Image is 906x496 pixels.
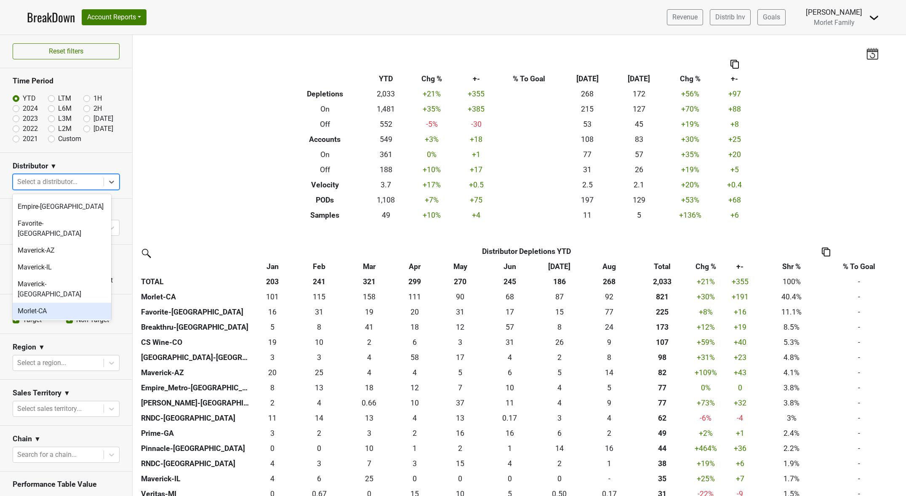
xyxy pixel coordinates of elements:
label: L6M [58,104,72,114]
td: 2.1 [613,177,664,192]
th: [GEOGRAPHIC_DATA]-[GEOGRAPHIC_DATA] [139,350,251,365]
img: Dropdown Menu [869,13,879,23]
td: -30 [456,117,497,132]
label: Custom [58,134,81,144]
div: +43 [723,367,757,378]
th: 186 [535,274,584,289]
th: Total: activate to sort column ascending [634,259,690,274]
td: +75 [456,192,497,208]
th: Jan: activate to sort column ascending [251,259,294,274]
div: 31 [487,337,533,348]
th: 107.165 [634,335,690,350]
div: 12 [438,322,483,333]
label: L2M [58,124,72,134]
label: [DATE] [93,124,113,134]
td: +6 [716,208,753,223]
th: Apr: activate to sort column ascending [394,259,436,274]
th: 225.078 [634,304,690,320]
th: May: activate to sort column ascending [436,259,485,274]
td: 87 [535,289,584,304]
td: -5 % [408,117,456,132]
div: 20 [396,307,434,317]
th: Shr %: activate to sort column ascending [759,259,825,274]
div: +191 [723,291,757,302]
td: 30.581 [436,304,485,320]
td: 6.001 [485,365,534,380]
div: 82 [636,367,688,378]
td: 11 [562,208,613,223]
div: 41 [346,322,392,333]
td: +21 % [408,86,456,101]
label: 2022 [23,124,38,134]
label: [DATE] [93,114,113,124]
td: - [824,350,893,365]
td: - [824,304,893,320]
label: 2H [93,104,102,114]
th: On [286,147,365,162]
td: +0.4 [716,177,753,192]
td: 8.5% [759,320,825,335]
td: +10 % [408,162,456,177]
td: +17 % [408,177,456,192]
div: 14 [586,367,632,378]
th: 820.833 [634,289,690,304]
div: 24 [586,322,632,333]
td: +18 [456,132,497,147]
th: 203 [251,274,294,289]
td: +385 [456,101,497,117]
th: 270 [436,274,485,289]
div: 26 [536,337,582,348]
td: 12 [436,320,485,335]
th: 299 [394,274,436,289]
td: 552 [364,117,408,132]
span: ▼ [64,388,70,398]
td: 1,108 [364,192,408,208]
th: 97.669 [634,350,690,365]
th: 82.334 [634,365,690,380]
td: 18.834 [251,335,294,350]
td: - [824,320,893,335]
td: 268 [562,86,613,101]
td: 188 [364,162,408,177]
div: 5 [438,367,483,378]
th: On [286,101,365,117]
th: Jun: activate to sort column ascending [485,259,534,274]
td: +68 [716,192,753,208]
td: 5.833 [394,335,436,350]
td: 111 [394,289,436,304]
td: 5.33 [584,380,634,395]
th: [DATE] [562,71,613,86]
td: 31.331 [485,335,534,350]
td: 31 [562,162,613,177]
td: +31 % [690,350,721,365]
td: +19 % [665,162,716,177]
td: 24 [584,320,634,335]
td: 30.833 [294,304,344,320]
th: CS Wine-CO [139,335,251,350]
td: 172 [613,86,664,101]
td: 100% [759,274,825,289]
td: 197 [562,192,613,208]
div: 173 [636,322,688,333]
td: 1.667 [535,350,584,365]
img: filter [139,246,152,259]
th: % To Goal [497,71,562,86]
td: 14.667 [535,304,584,320]
td: 157.5 [344,289,394,304]
td: 3.7 [364,177,408,192]
div: 3 [438,337,483,348]
div: 25 [296,367,342,378]
th: Chg % [408,71,456,86]
th: Samples [286,208,365,223]
th: Accounts [286,132,365,147]
td: +0.5 [456,177,497,192]
td: +97 [716,86,753,101]
td: +12 % [690,320,721,335]
th: Off [286,117,365,132]
div: Favorite-[GEOGRAPHIC_DATA] [13,215,111,242]
div: +16 [723,307,757,317]
img: last_updated_date [866,48,879,59]
td: +8 % [690,304,721,320]
td: 45 [613,117,664,132]
td: 6.5 [436,380,485,395]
